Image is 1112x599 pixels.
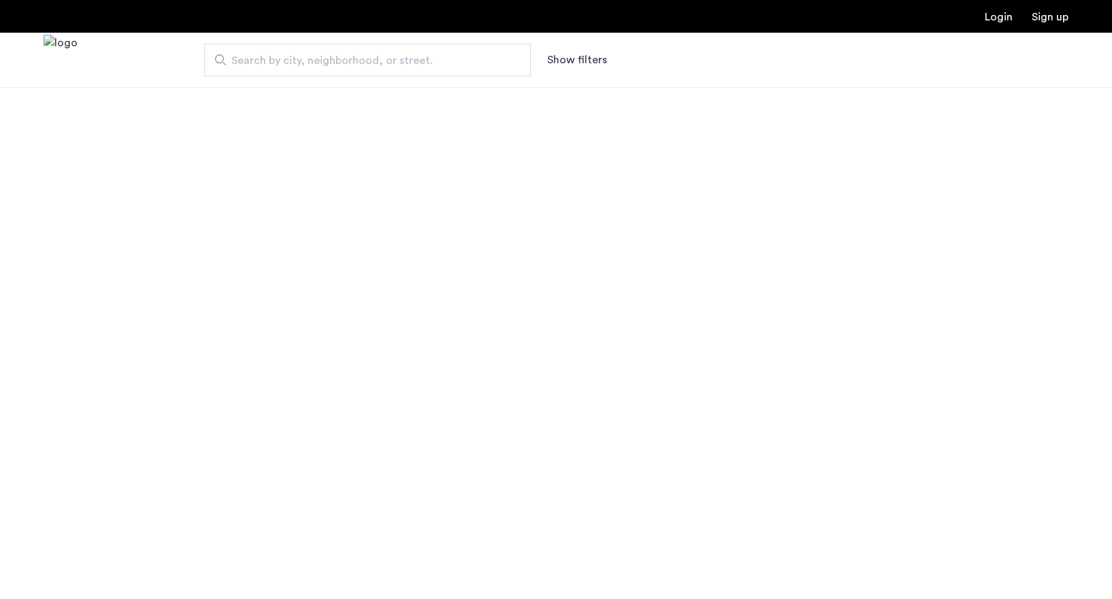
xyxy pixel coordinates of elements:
[204,44,531,76] input: Apartment Search
[44,35,78,86] img: logo
[231,52,493,69] span: Search by city, neighborhood, or street.
[44,35,78,86] a: Cazamio Logo
[547,52,607,68] button: Show or hide filters
[985,12,1013,22] a: Login
[1032,12,1068,22] a: Registration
